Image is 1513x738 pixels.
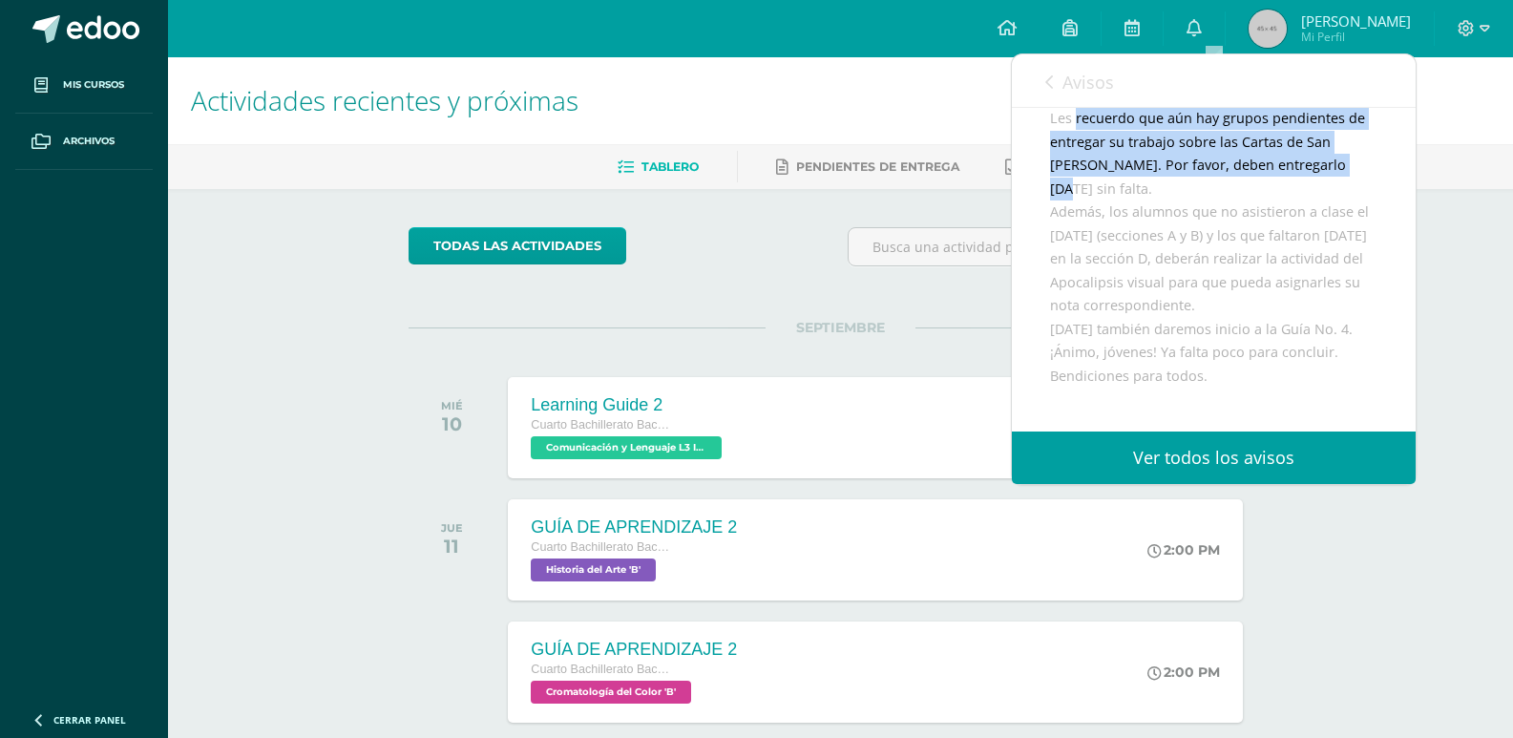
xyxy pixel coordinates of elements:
[441,535,463,558] div: 11
[641,159,699,174] span: Tablero
[1147,541,1220,559] div: 2:00 PM
[1301,29,1411,45] span: Mi Perfil
[63,134,115,149] span: Archivos
[1147,664,1220,681] div: 2:00 PM
[191,82,578,118] span: Actividades recientes y próximas
[441,399,463,412] div: MIÉ
[1005,152,1110,182] a: Entregadas
[1062,71,1114,94] span: Avisos
[15,57,153,114] a: Mis cursos
[1249,10,1287,48] img: 45x45
[63,77,124,93] span: Mis cursos
[53,713,126,727] span: Cerrar panel
[531,681,691,704] span: Cromatología del Color 'B'
[1050,84,1377,575] div: Buenas tardes, jóvenes: Les recuerdo que aún hay grupos pendientes de entregar su trabajo sobre l...
[849,228,1271,265] input: Busca una actividad próxima aquí...
[441,521,463,535] div: JUE
[531,436,722,459] span: Comunicación y Lenguaje L3 Inglés 'B'
[441,412,463,435] div: 10
[776,152,959,182] a: Pendientes de entrega
[531,395,726,415] div: Learning Guide 2
[618,152,699,182] a: Tablero
[1301,11,1411,31] span: [PERSON_NAME]
[531,640,737,660] div: GUÍA DE APRENDIZAJE 2
[409,227,626,264] a: todas las Actividades
[531,559,656,581] span: Historia del Arte 'B'
[531,418,674,432] span: Cuarto Bachillerato Bachillerato en CCLL con Orientación en Diseño Gráfico
[796,159,959,174] span: Pendientes de entrega
[531,517,737,538] div: GUÍA DE APRENDIZAJE 2
[531,663,674,676] span: Cuarto Bachillerato Bachillerato en CCLL con Orientación en Diseño Gráfico
[531,540,674,554] span: Cuarto Bachillerato Bachillerato en CCLL con Orientación en Diseño Gráfico
[766,319,915,336] span: SEPTIEMBRE
[15,114,153,170] a: Archivos
[1012,432,1416,484] a: Ver todos los avisos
